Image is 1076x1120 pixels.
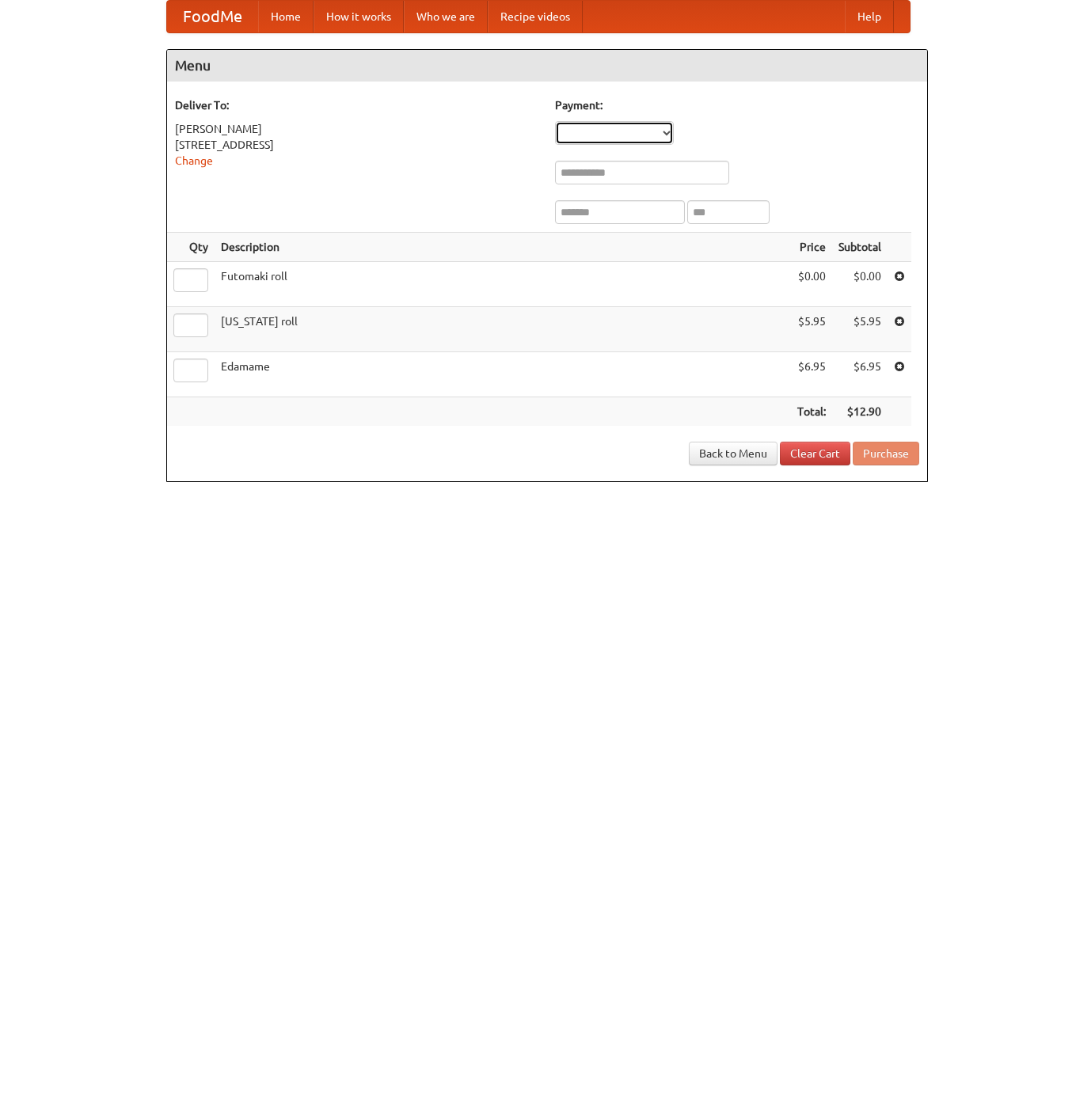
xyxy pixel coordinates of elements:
button: Purchase [853,442,919,465]
h4: Menu [167,50,927,82]
td: $6.95 [791,352,832,397]
a: How it works [314,1,404,32]
th: Subtotal [832,233,888,262]
a: Who we are [404,1,488,32]
a: Home [258,1,314,32]
a: Change [175,154,213,167]
h5: Payment: [555,97,919,113]
div: [PERSON_NAME] [175,121,539,137]
a: Clear Cart [780,442,850,465]
th: Total: [791,397,832,427]
td: [US_STATE] roll [215,307,791,352]
td: $6.95 [832,352,888,397]
td: $0.00 [832,262,888,307]
td: Edamame [215,352,791,397]
th: Description [215,233,791,262]
td: Futomaki roll [215,262,791,307]
td: $5.95 [832,307,888,352]
a: Help [845,1,894,32]
a: Recipe videos [488,1,583,32]
h5: Deliver To: [175,97,539,113]
td: $0.00 [791,262,832,307]
th: Price [791,233,832,262]
th: Qty [167,233,215,262]
div: [STREET_ADDRESS] [175,137,539,153]
td: $5.95 [791,307,832,352]
a: Back to Menu [689,442,778,465]
th: $12.90 [832,397,888,427]
a: FoodMe [167,1,258,32]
